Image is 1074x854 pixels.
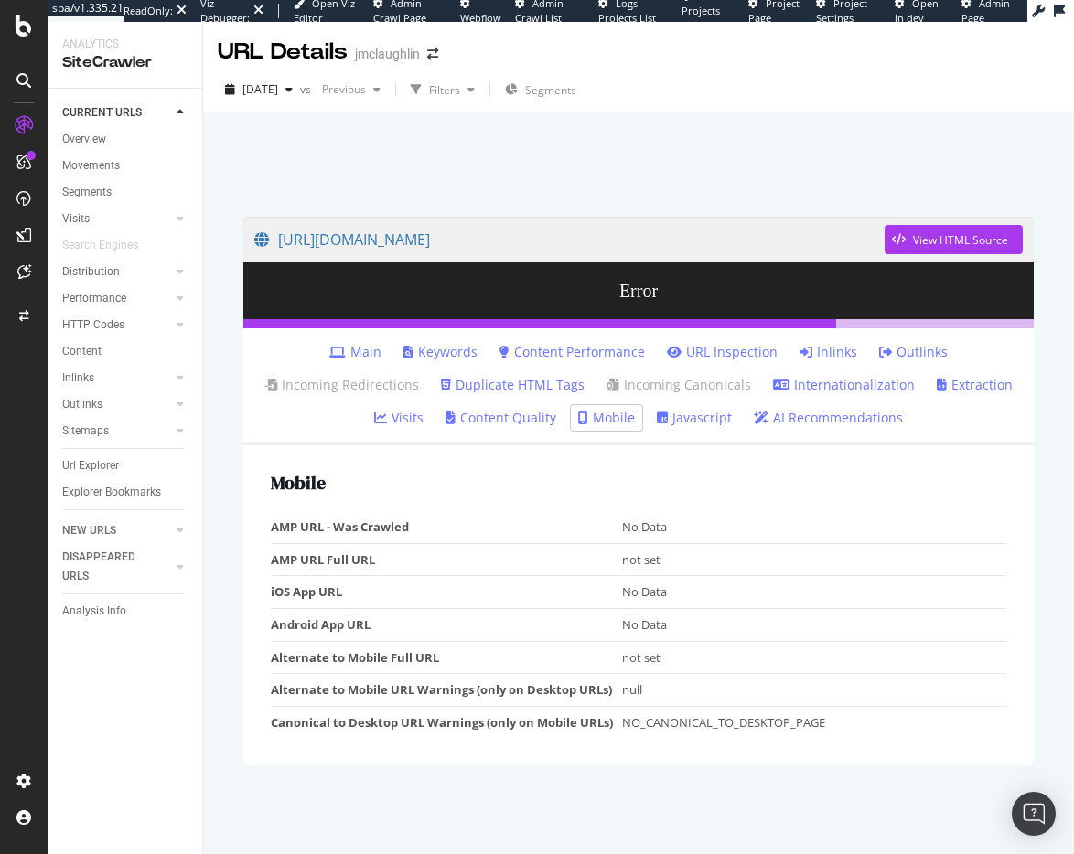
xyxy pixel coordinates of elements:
div: Open Intercom Messenger [1012,792,1056,836]
button: Segments [498,75,584,104]
button: [DATE] [218,75,300,104]
td: Android App URL [271,608,622,641]
a: Analysis Info [62,602,189,621]
div: HTTP Codes [62,315,124,335]
td: AMP URL - Was Crawled [271,511,622,543]
div: Analysis Info [62,602,126,621]
div: Outlinks [62,395,102,414]
div: Search Engines [62,236,138,255]
div: Content [62,342,102,361]
a: Visits [374,409,424,427]
button: Previous [315,75,388,104]
span: Webflow [460,11,501,25]
div: URL Details [218,37,348,68]
h3: Error [243,262,1034,319]
div: SiteCrawler [62,52,188,73]
div: Url Explorer [62,456,119,475]
a: AI Recommendations [754,409,903,427]
div: NEW URLS [62,521,116,540]
a: Inlinks [62,368,171,388]
td: null [622,674,1006,707]
a: Extraction [937,376,1013,394]
a: Performance [62,289,171,308]
a: Visits [62,209,171,229]
a: Content [62,342,189,361]
a: HTTP Codes [62,315,171,335]
a: Inlinks [800,343,857,361]
td: Alternate to Mobile Full URL [271,641,622,674]
div: not set [622,649,997,667]
a: Outlinks [879,343,948,361]
a: Javascript [657,409,732,427]
div: Overview [62,130,106,149]
div: arrow-right-arrow-left [427,48,438,60]
a: Content Performance [499,343,645,361]
a: Incoming Redirections [264,376,419,394]
h2: Mobile [271,473,1006,493]
button: Filters [403,75,482,104]
a: Internationalization [773,376,915,394]
div: jmclaughlin [355,45,420,63]
div: View HTML Source [913,232,1008,248]
td: No Data [622,576,1006,609]
a: Incoming Canonicals [607,376,751,394]
a: Duplicate HTML Tags [441,376,585,394]
div: DISAPPEARED URLS [62,548,155,586]
div: Explorer Bookmarks [62,483,161,502]
a: NEW URLS [62,521,171,540]
a: [URL][DOMAIN_NAME] [254,217,885,262]
td: AMP URL Full URL [271,543,622,576]
div: ReadOnly: [124,4,173,18]
a: Explorer Bookmarks [62,483,189,502]
div: Segments [62,183,112,202]
td: No Data [622,511,1006,543]
span: Projects List [682,4,720,32]
span: vs [300,81,315,97]
div: Visits [62,209,90,229]
a: Movements [62,156,189,176]
td: Alternate to Mobile URL Warnings (only on Desktop URLs) [271,674,622,707]
a: Content Quality [446,409,556,427]
a: Overview [62,130,189,149]
span: Segments [525,82,576,98]
a: URL Inspection [667,343,778,361]
a: Keywords [403,343,478,361]
a: Main [329,343,381,361]
a: CURRENT URLS [62,103,171,123]
span: 2025 Aug. 10th [242,81,278,97]
a: Sitemaps [62,422,171,441]
span: Previous [315,81,366,97]
div: CURRENT URLS [62,103,142,123]
div: Inlinks [62,368,94,388]
td: No Data [622,608,1006,641]
a: Url Explorer [62,456,189,475]
div: Distribution [62,262,120,282]
div: Movements [62,156,120,176]
a: Segments [62,183,189,202]
td: Canonical to Desktop URL Warnings (only on Mobile URLs) [271,706,622,738]
td: iOS App URL [271,576,622,609]
div: Analytics [62,37,188,52]
div: not set [622,551,997,569]
a: Search Engines [62,236,156,255]
div: Filters [429,82,460,98]
a: Mobile [578,409,635,427]
td: NO_CANONICAL_TO_DESKTOP_PAGE [622,706,1006,738]
a: DISAPPEARED URLS [62,548,171,586]
div: Performance [62,289,126,308]
a: Distribution [62,262,171,282]
a: Outlinks [62,395,171,414]
button: View HTML Source [885,225,1023,254]
div: Sitemaps [62,422,109,441]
